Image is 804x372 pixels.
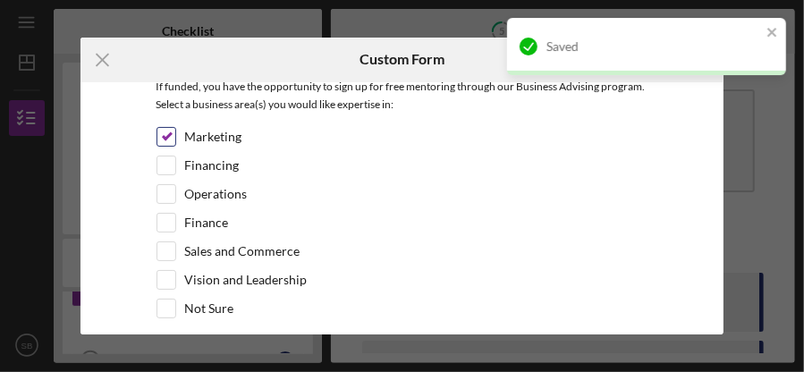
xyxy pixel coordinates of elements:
[157,78,648,118] div: If funded, you have the opportunity to sign up for free mentoring through our Business Advising p...
[185,271,308,289] label: Vision and Leadership
[766,25,779,42] button: close
[546,39,761,54] div: Saved
[185,156,240,174] label: Financing
[185,185,248,203] label: Operations
[185,242,300,260] label: Sales and Commerce
[185,300,234,317] label: Not Sure
[185,214,229,232] label: Finance
[360,51,444,67] h6: Custom Form
[185,128,242,146] label: Marketing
